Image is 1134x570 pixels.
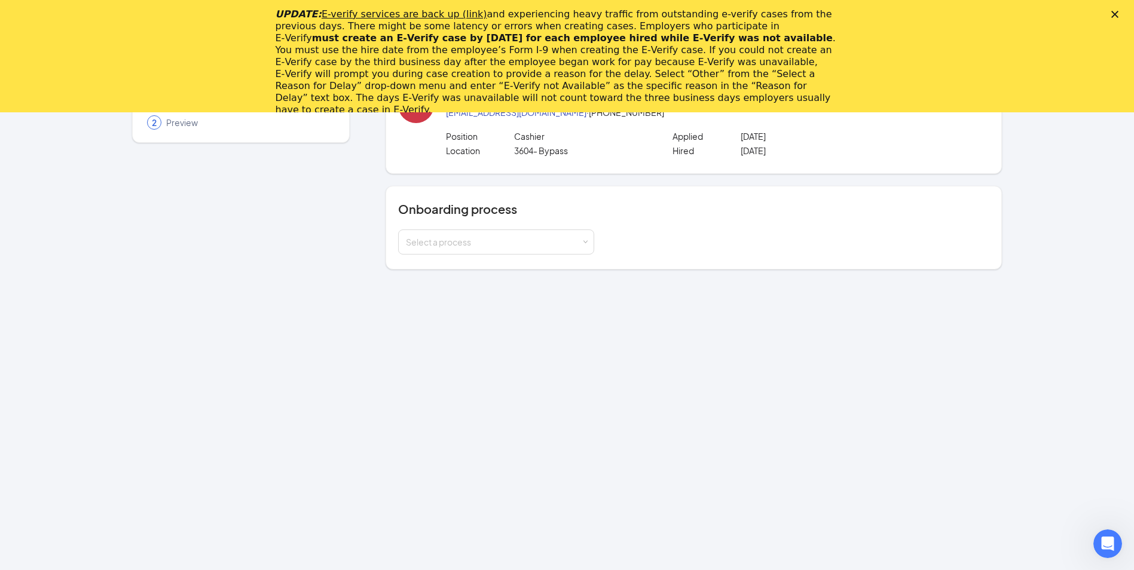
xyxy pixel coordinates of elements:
[446,106,989,118] p: · [PHONE_NUMBER]
[152,117,157,128] span: 2
[276,8,840,116] div: and experiencing heavy traffic from outstanding e-verify cases from the previous days. There migh...
[446,145,514,157] p: Location
[446,107,586,118] a: [EMAIL_ADDRESS][DOMAIN_NAME]
[1093,529,1122,558] iframe: Intercom live chat
[398,201,989,217] h4: Onboarding process
[741,130,876,142] p: [DATE]
[166,117,332,128] span: Preview
[446,130,514,142] p: Position
[514,145,650,157] p: 3604- Bypass
[673,145,741,157] p: Hired
[322,8,487,20] a: E-verify services are back up (link)
[1111,11,1123,18] div: Close
[406,236,581,248] div: Select a process
[741,145,876,157] p: [DATE]
[312,32,833,44] b: must create an E‑Verify case by [DATE] for each employee hired while E‑Verify was not available
[673,130,741,142] p: Applied
[276,8,487,20] i: UPDATE:
[514,130,650,142] p: Cashier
